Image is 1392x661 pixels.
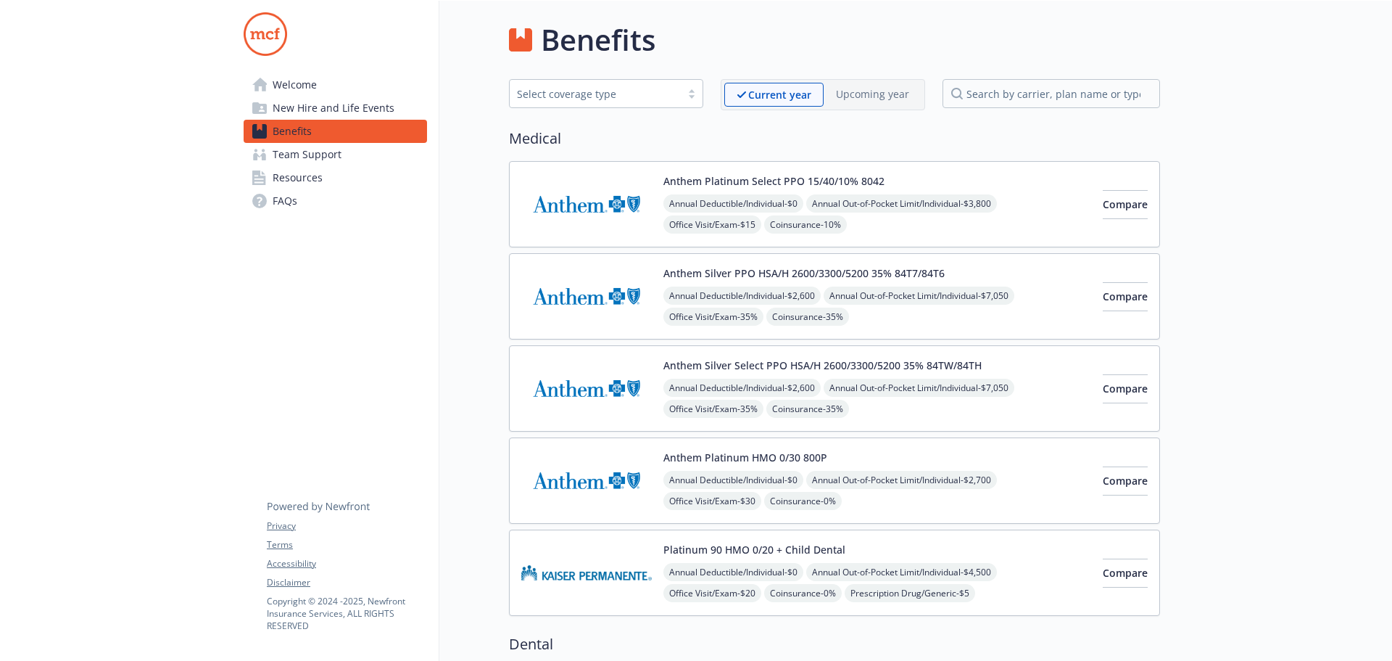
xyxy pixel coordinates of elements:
span: Resources [273,166,323,189]
span: Compare [1103,197,1148,211]
button: Anthem Platinum Select PPO 15/40/10% 8042 [663,173,884,189]
img: Kaiser Permanente Insurance Company carrier logo [521,542,652,604]
span: Annual Deductible/Individual - $0 [663,563,803,581]
span: Annual Deductible/Individual - $0 [663,194,803,213]
span: Annual Out-of-Pocket Limit/Individual - $2,700 [806,471,997,489]
span: Office Visit/Exam - 35% [663,308,763,326]
span: Coinsurance - 35% [766,308,849,326]
button: Compare [1103,374,1148,403]
span: Annual Out-of-Pocket Limit/Individual - $3,800 [806,194,997,213]
span: Coinsurance - 0% [764,584,842,602]
a: Disclaimer [267,576,426,589]
img: Anthem Blue Cross carrier logo [521,450,652,512]
p: Current year [748,87,811,102]
h2: Dental [509,633,1160,655]
h1: Benefits [541,18,655,62]
span: New Hire and Life Events [273,97,394,120]
span: Office Visit/Exam - $20 [663,584,761,602]
button: Compare [1103,190,1148,219]
button: Anthem Silver PPO HSA/H 2600/3300/5200 35% 84T7/84T6 [663,266,945,281]
a: Resources [244,166,427,189]
button: Platinum 90 HMO 0/20 + Child Dental [663,542,845,557]
a: New Hire and Life Events [244,97,427,120]
span: Team Support [273,143,341,166]
span: Compare [1103,474,1148,488]
span: Office Visit/Exam - $15 [663,215,761,234]
button: Compare [1103,467,1148,496]
input: search by carrier, plan name or type [942,79,1160,108]
a: Benefits [244,120,427,143]
span: Compare [1103,382,1148,395]
span: Office Visit/Exam - $30 [663,492,761,510]
span: Annual Deductible/Individual - $2,600 [663,379,821,397]
img: Anthem Blue Cross carrier logo [521,266,652,327]
span: FAQs [273,189,297,213]
button: Compare [1103,282,1148,311]
a: Team Support [244,143,427,166]
span: Benefits [273,120,312,143]
span: Office Visit/Exam - 35% [663,400,763,418]
button: Anthem Platinum HMO 0/30 800P [663,450,827,465]
h2: Medical [509,128,1160,149]
span: Annual Deductible/Individual - $0 [663,471,803,489]
span: Compare [1103,290,1148,303]
span: Compare [1103,566,1148,580]
a: FAQs [244,189,427,213]
span: Annual Deductible/Individual - $2,600 [663,287,821,305]
a: Accessibility [267,557,426,570]
p: Copyright © 2024 - 2025 , Newfront Insurance Services, ALL RIGHTS RESERVED [267,595,426,632]
button: Anthem Silver Select PPO HSA/H 2600/3300/5200 35% 84TW/84TH [663,358,982,373]
a: Welcome [244,73,427,97]
span: Coinsurance - 0% [764,492,842,510]
a: Privacy [267,520,426,533]
span: Annual Out-of-Pocket Limit/Individual - $7,050 [824,287,1014,305]
button: Compare [1103,559,1148,588]
span: Annual Out-of-Pocket Limit/Individual - $7,050 [824,379,1014,397]
span: Annual Out-of-Pocket Limit/Individual - $4,500 [806,563,997,581]
span: Welcome [273,73,317,97]
a: Terms [267,538,426,551]
span: Prescription Drug/Generic - $5 [845,584,975,602]
span: Upcoming year [824,83,921,107]
div: Select coverage type [517,86,674,102]
p: Upcoming year [836,86,909,102]
span: Coinsurance - 10% [764,215,847,234]
span: Coinsurance - 35% [766,400,849,418]
img: Anthem Blue Cross carrier logo [521,358,652,419]
img: Anthem Blue Cross carrier logo [521,173,652,235]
